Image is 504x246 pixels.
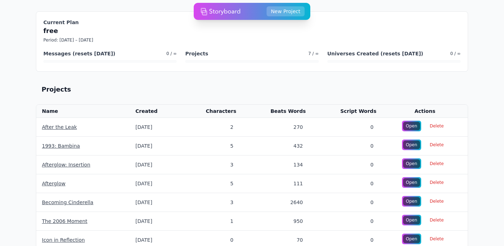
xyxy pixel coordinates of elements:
[185,50,208,57] h4: Projects
[36,105,130,118] th: Name
[179,105,242,118] th: Characters
[425,159,448,169] span: Delete
[308,51,318,56] span: 7 / ∞
[242,118,312,137] td: 270
[402,140,421,150] a: Open
[42,237,85,243] a: Icon in Reflection
[425,234,448,244] span: Delete
[42,84,71,94] h2: Projects
[42,181,65,186] a: Afterglow
[130,137,179,155] td: [DATE]
[130,212,179,231] td: [DATE]
[402,215,421,225] a: Open
[403,141,420,149] div: Open
[42,162,90,168] a: Afterglow: Insertion
[130,193,179,212] td: [DATE]
[425,215,448,225] span: Delete
[130,155,179,174] td: [DATE]
[311,137,382,155] td: 0
[402,196,421,207] a: Open
[402,234,421,244] a: Open
[403,178,420,187] div: Open
[311,193,382,212] td: 0
[201,4,241,18] img: storyboard
[425,121,448,131] span: Delete
[242,212,312,231] td: 950
[242,193,312,212] td: 2640
[311,212,382,231] td: 0
[403,159,420,168] div: Open
[242,174,312,193] td: 111
[43,26,461,36] p: free
[242,155,312,174] td: 134
[403,216,420,224] div: Open
[311,174,382,193] td: 0
[450,51,461,56] span: 0 / ∞
[403,122,420,130] div: Open
[402,121,421,131] a: Open
[130,105,179,118] th: Created
[402,177,421,188] a: Open
[311,105,382,118] th: Script Words
[166,51,177,56] span: 0 / ∞
[179,155,242,174] td: 3
[179,174,242,193] td: 5
[311,118,382,137] td: 0
[43,19,461,26] h3: Current Plan
[311,155,382,174] td: 0
[42,199,93,205] a: Becoming Cinderella
[42,124,77,130] a: After the Leak
[425,140,448,150] span: Delete
[403,197,420,206] div: Open
[43,37,461,43] p: Period: [DATE] – [DATE]
[130,174,179,193] td: [DATE]
[179,193,242,212] td: 3
[179,212,242,231] td: 1
[425,196,448,206] span: Delete
[382,105,468,118] th: Actions
[42,218,87,224] a: The 2006 Moment
[402,158,421,169] a: Open
[179,118,242,137] td: 2
[425,177,448,187] span: Delete
[242,137,312,155] td: 432
[327,50,423,57] h4: Universes Created (resets [DATE])
[130,118,179,137] td: [DATE]
[403,235,420,243] div: Open
[242,105,312,118] th: Beats Words
[43,50,115,57] h4: Messages (resets [DATE])
[42,143,80,149] a: 1993: Bambina
[179,137,242,155] td: 5
[267,6,305,16] button: New Project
